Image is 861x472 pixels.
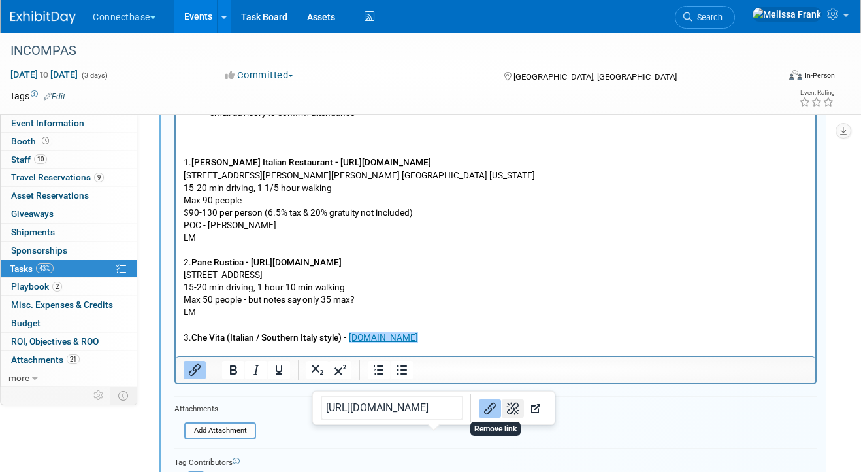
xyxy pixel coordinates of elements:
[11,245,67,256] span: Sponsorships
[88,387,110,404] td: Personalize Event Tab Strip
[10,11,76,24] img: ExhibitDay
[1,314,137,332] a: Budget
[1,278,137,295] a: Playbook2
[110,387,137,404] td: Toggle Event Tabs
[39,136,52,146] span: Booth not reserved yet
[11,190,89,201] span: Asset Reservations
[1,133,137,150] a: Booth
[752,7,822,22] img: Melissa Frank
[1,369,137,387] a: more
[306,361,329,379] button: Subscript
[1,260,137,278] a: Tasks43%
[1,224,137,241] a: Shipments
[11,154,47,165] span: Staff
[692,12,723,22] span: Search
[1,242,137,260] a: Sponsorships
[6,39,764,63] div: INCOMPAS
[1,333,137,350] a: ROI, Objectives & ROO
[1,205,137,223] a: Giveaways
[11,318,41,328] span: Budget
[11,172,104,182] span: Travel Reservations
[8,373,29,383] span: more
[174,403,256,414] div: Attachments
[222,361,244,379] button: Bold
[34,154,47,164] span: 10
[268,361,290,379] button: Underline
[174,454,817,468] div: Tag Contributors
[789,70,802,80] img: Format-Inperson.png
[525,399,547,418] button: Open link
[176,76,815,356] iframe: Rich Text Area
[221,69,299,82] button: Committed
[10,90,65,103] td: Tags
[329,361,351,379] button: Superscript
[1,169,137,186] a: Travel Reservations9
[1,151,137,169] a: Staff10
[38,69,50,80] span: to
[11,336,99,346] span: ROI, Objectives & ROO
[10,263,54,274] span: Tasks
[513,72,677,82] span: [GEOGRAPHIC_DATA], [GEOGRAPHIC_DATA]
[1,296,137,314] a: Misc. Expenses & Credits
[1,351,137,369] a: Attachments21
[11,227,55,237] span: Shipments
[1,187,137,205] a: Asset Reservations
[245,361,267,379] button: Italic
[11,118,84,128] span: Event Information
[804,71,835,80] div: In-Person
[10,69,78,80] span: [DATE] [DATE]
[52,282,62,292] span: 2
[1,114,137,132] a: Event Information
[11,354,80,365] span: Attachments
[11,281,62,292] span: Playbook
[321,396,463,420] input: Link
[80,71,108,80] span: (3 days)
[502,399,524,418] button: Remove link
[184,361,206,379] button: Insert/edit link
[799,90,834,96] div: Event Rating
[368,361,390,379] button: Numbered list
[714,68,836,88] div: Event Format
[44,92,65,101] a: Edit
[675,6,735,29] a: Search
[11,209,54,219] span: Giveaways
[479,399,501,418] button: Link
[67,354,80,364] span: 21
[11,136,52,146] span: Booth
[94,173,104,182] span: 9
[391,361,413,379] button: Bullet list
[11,299,113,310] span: Misc. Expenses & Credits
[36,263,54,273] span: 43%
